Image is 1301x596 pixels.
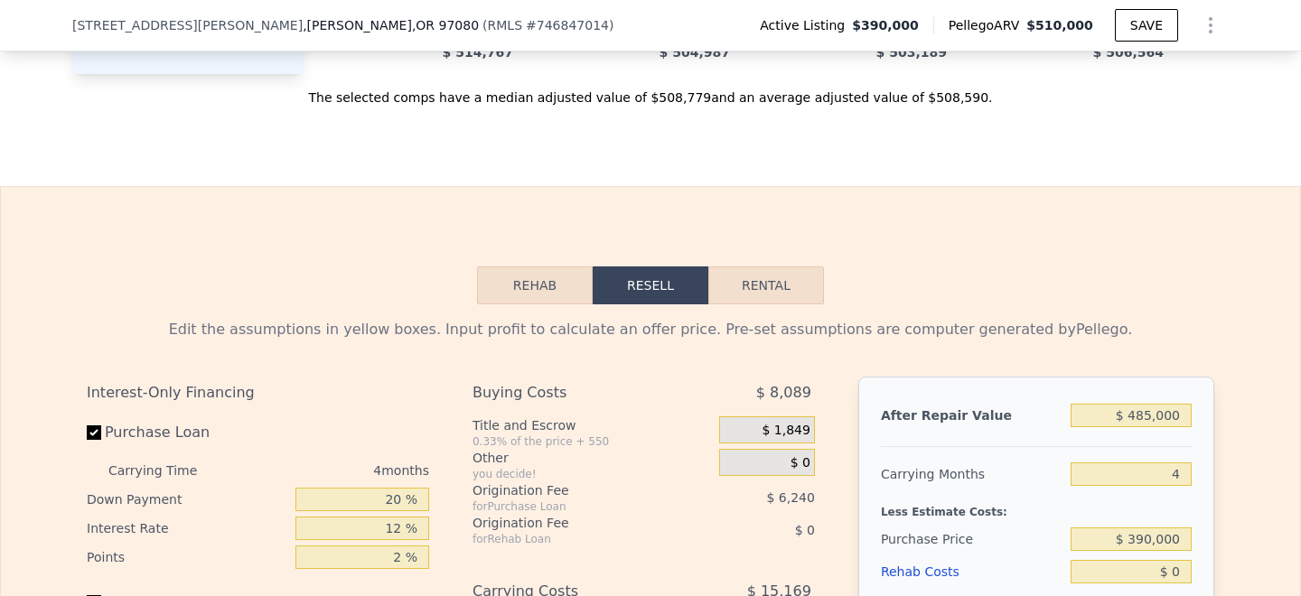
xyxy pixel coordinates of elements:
[233,456,429,485] div: 4 months
[87,377,429,409] div: Interest-Only Financing
[881,458,1063,490] div: Carrying Months
[473,499,674,514] div: for Purchase Loan
[791,455,810,471] span: $ 0
[87,425,101,440] input: Purchase Loan
[795,523,815,537] span: $ 0
[1093,45,1164,60] span: $ 506,564
[762,423,810,439] span: $ 1,849
[72,74,1229,107] div: The selected comps have a median adjusted value of $508,779 and an average adjusted value of $508...
[87,319,1214,340] div: Edit the assumptions in yellow boxes. Input profit to calculate an offer price. Pre-set assumptio...
[303,16,479,34] span: , [PERSON_NAME]
[881,523,1063,555] div: Purchase Price
[881,490,1192,523] div: Less Estimate Costs:
[876,45,947,60] span: $ 503,189
[473,481,674,499] div: Origination Fee
[87,416,288,449] label: Purchase Loan
[1026,18,1093,33] span: $510,000
[473,514,674,532] div: Origination Fee
[473,434,712,449] div: 0.33% of the price + 550
[473,532,674,546] div: for Rehab Loan
[473,449,712,467] div: Other
[87,543,288,572] div: Points
[881,399,1063,432] div: After Repair Value
[852,16,919,34] span: $390,000
[473,377,674,409] div: Buying Costs
[482,16,613,34] div: ( )
[593,266,708,304] button: Resell
[87,514,288,543] div: Interest Rate
[72,16,303,34] span: [STREET_ADDRESS][PERSON_NAME]
[443,45,513,60] span: $ 514,767
[412,18,479,33] span: , OR 97080
[473,416,712,434] div: Title and Escrow
[660,45,730,60] span: $ 504,987
[488,18,523,33] span: RMLS
[881,555,1063,588] div: Rehab Costs
[1193,7,1229,43] button: Show Options
[1115,9,1178,42] button: SAVE
[477,266,593,304] button: Rehab
[108,456,226,485] div: Carrying Time
[473,467,712,481] div: you decide!
[708,266,824,304] button: Rental
[949,16,1027,34] span: Pellego ARV
[87,485,288,514] div: Down Payment
[766,490,814,505] span: $ 6,240
[760,16,852,34] span: Active Listing
[756,377,811,409] span: $ 8,089
[526,18,609,33] span: # 746847014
